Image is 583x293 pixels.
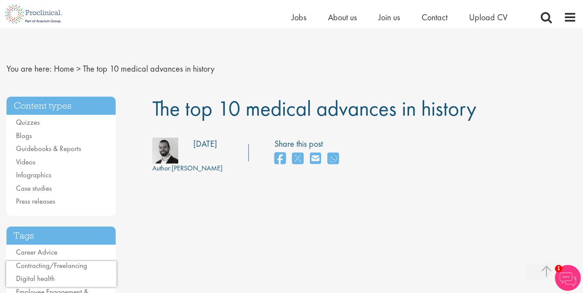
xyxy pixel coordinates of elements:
span: > [76,63,81,74]
img: Chatbot [555,265,581,291]
a: Blogs [16,131,32,140]
a: share on facebook [274,150,286,168]
a: Press releases [16,196,55,206]
a: share on email [310,150,321,168]
a: Contracting/Freelancing [16,261,87,270]
span: 1 [555,265,562,272]
h3: Content types [6,97,116,115]
a: share on twitter [292,150,303,168]
a: Infographics [16,170,51,180]
label: Share this post [274,138,343,150]
a: About us [328,12,357,23]
span: The top 10 medical advances in history [152,95,476,122]
a: Videos [16,157,35,167]
a: Join us [378,12,400,23]
a: Contact [422,12,447,23]
a: Case studies [16,183,52,193]
div: [DATE] [193,138,217,150]
a: Quizzes [16,117,40,127]
div: [PERSON_NAME] [152,164,223,173]
span: The top 10 medical advances in history [83,63,214,74]
a: Jobs [292,12,306,23]
span: You are here: [6,63,52,74]
a: Upload CV [469,12,507,23]
iframe: reCAPTCHA [6,261,117,287]
span: Author: [152,164,172,173]
img: 76d2c18e-6ce3-4617-eefd-08d5a473185b [152,138,178,164]
h3: Tags [6,227,116,245]
a: Guidebooks & Reports [16,144,81,153]
a: Career Advice [16,247,57,257]
a: breadcrumb link [54,63,74,74]
a: share on whats app [328,150,339,168]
